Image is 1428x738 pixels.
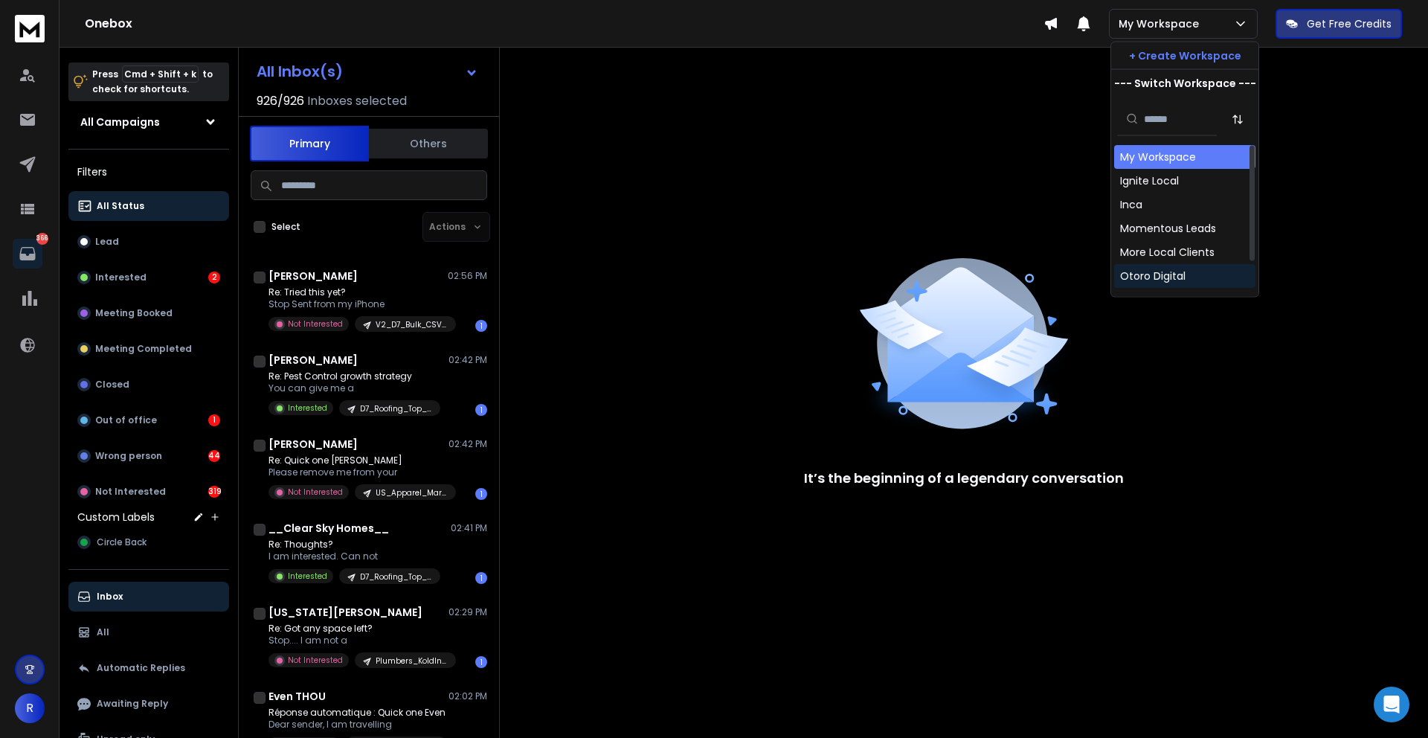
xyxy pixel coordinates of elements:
[268,437,358,452] h1: [PERSON_NAME]
[95,450,162,462] p: Wrong person
[1120,173,1179,188] div: Ignite Local
[68,653,229,683] button: Automatic Replies
[68,527,229,557] button: Circle Back
[268,689,326,704] h1: Even THOU
[1307,16,1392,31] p: Get Free Credits
[448,438,487,450] p: 02:42 PM
[68,107,229,137] button: All Campaigns
[95,236,119,248] p: Lead
[448,690,487,702] p: 02:02 PM
[268,623,447,635] p: Re: Got any space left?
[245,57,490,86] button: All Inbox(s)
[268,539,440,551] p: Re: Thoughts?
[97,698,168,710] p: Awaiting Reply
[1120,197,1142,212] div: Inca
[68,689,229,719] button: Awaiting Reply
[268,466,447,478] p: Please remove me from your
[1276,9,1402,39] button: Get Free Credits
[95,486,166,498] p: Not Interested
[122,65,199,83] span: Cmd + Shift + k
[68,441,229,471] button: Wrong person44
[288,318,343,330] p: Not Interested
[268,269,358,283] h1: [PERSON_NAME]
[92,67,213,97] p: Press to check for shortcuts.
[268,382,440,394] p: You can give me a
[448,354,487,366] p: 02:42 PM
[268,286,447,298] p: Re: Tried this yet?
[475,656,487,668] div: 1
[360,403,431,414] p: D7_Roofing_Top_100_Usa_Cities-CLEANED
[1120,150,1196,164] div: My Workspace
[68,405,229,435] button: Out of office1
[1119,16,1205,31] p: My Workspace
[268,605,422,620] h1: [US_STATE][PERSON_NAME]
[1120,245,1215,260] div: More Local Clients
[68,477,229,507] button: Not Interested319
[268,551,440,562] p: I am interested. Can not
[288,655,343,666] p: Not Interested
[95,272,147,283] p: Interested
[376,319,447,330] p: V2_D7_Bulk_CSV_Pest_Control_Top_100_Usa_Cities-CLEANED
[95,307,173,319] p: Meeting Booked
[475,572,487,584] div: 1
[95,379,129,391] p: Closed
[68,582,229,612] button: Inbox
[257,64,343,79] h1: All Inbox(s)
[1111,42,1258,69] button: + Create Workspace
[15,693,45,723] button: R
[1120,269,1186,283] div: Otoro Digital
[369,127,488,160] button: Others
[288,487,343,498] p: Not Interested
[257,92,304,110] span: 926 / 926
[1374,687,1409,722] div: Open Intercom Messenger
[97,626,109,638] p: All
[208,272,220,283] div: 2
[85,15,1043,33] h1: Onebox
[97,536,147,548] span: Circle Back
[68,263,229,292] button: Interested2
[80,115,160,129] h1: All Campaigns
[208,414,220,426] div: 1
[307,92,407,110] h3: Inboxes selected
[268,635,447,646] p: Stop.... I am not a
[68,334,229,364] button: Meeting Completed
[95,343,192,355] p: Meeting Completed
[475,320,487,332] div: 1
[271,221,300,233] label: Select
[448,270,487,282] p: 02:56 PM
[68,191,229,221] button: All Status
[95,414,157,426] p: Out of office
[451,522,487,534] p: 02:41 PM
[268,370,440,382] p: Re: Pest Control growth strategy
[1114,76,1256,91] p: --- Switch Workspace ---
[376,487,447,498] p: US_Apparel_MarketingTitles-CLEANED
[268,455,447,466] p: Re: Quick one [PERSON_NAME]
[68,370,229,400] button: Closed
[1223,104,1252,134] button: Sort by Sort A-Z
[36,233,48,245] p: 366
[97,200,144,212] p: All Status
[13,239,42,269] a: 366
[268,521,389,536] h1: __Clear Sky Homes__
[1120,292,1160,307] div: TV Eyes
[268,707,447,719] p: Réponse automatique : Quick one Even
[68,227,229,257] button: Lead
[376,655,447,667] p: Plumbers_KoldInfo-CLEANED
[288,402,327,414] p: Interested
[268,353,358,368] h1: [PERSON_NAME]
[1120,221,1216,236] div: Momentous Leads
[448,606,487,618] p: 02:29 PM
[475,488,487,500] div: 1
[68,298,229,328] button: Meeting Booked
[360,571,431,583] p: D7_Roofing_Top_100_Usa_Cities-CLEANED
[475,404,487,416] div: 1
[208,450,220,462] div: 44
[268,298,447,310] p: Stop Sent from my iPhone
[1129,48,1241,63] p: + Create Workspace
[208,486,220,498] div: 319
[97,662,185,674] p: Automatic Replies
[15,15,45,42] img: logo
[804,468,1124,489] p: It’s the beginning of a legendary conversation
